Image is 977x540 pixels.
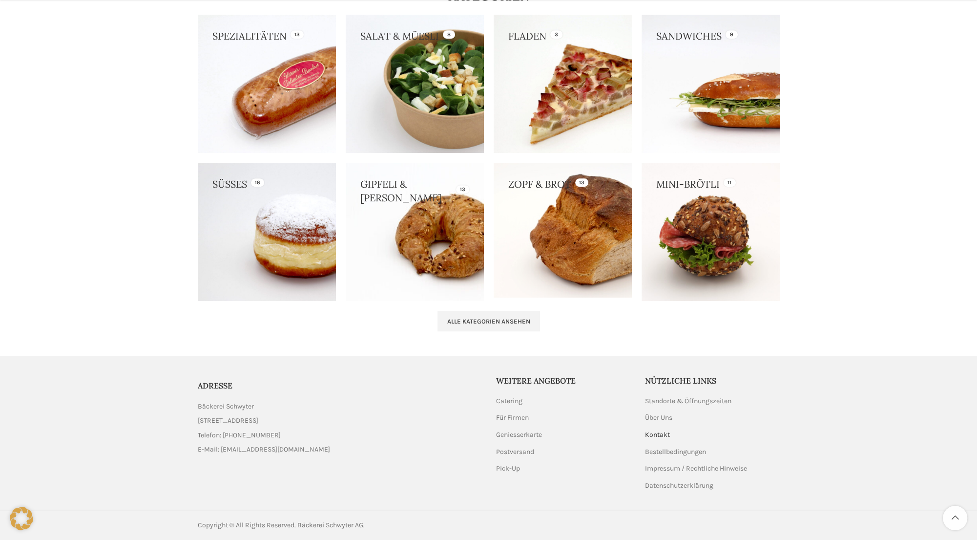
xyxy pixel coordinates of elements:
a: Postversand [496,447,535,457]
h5: Weitere Angebote [496,375,631,386]
a: Geniesserkarte [496,430,543,440]
a: Pick-Up [496,464,521,474]
a: Kontakt [645,430,671,440]
a: List item link [198,430,481,441]
a: Scroll to top button [943,506,967,530]
span: [STREET_ADDRESS] [198,415,258,426]
a: Für Firmen [496,413,530,423]
div: Copyright © All Rights Reserved. Bäckerei Schwyter AG. [198,520,484,531]
a: Alle Kategorien ansehen [437,311,540,331]
a: Catering [496,396,523,406]
span: ADRESSE [198,381,232,390]
span: Alle Kategorien ansehen [447,318,530,325]
span: Bäckerei Schwyter [198,401,254,412]
a: List item link [198,444,481,455]
a: Datenschutzerklärung [645,481,714,491]
a: Über Uns [645,413,673,423]
a: Bestellbedingungen [645,447,707,457]
h5: Nützliche Links [645,375,780,386]
a: Impressum / Rechtliche Hinweise [645,464,748,474]
a: Standorte & Öffnungszeiten [645,396,732,406]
